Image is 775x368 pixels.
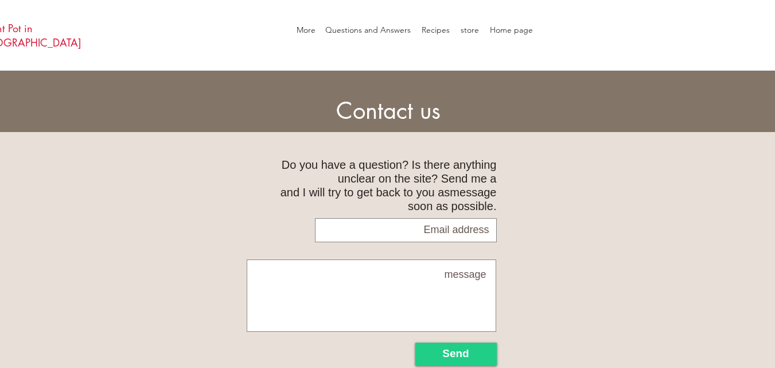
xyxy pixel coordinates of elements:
button: Send [415,343,497,366]
font: Questions and Answers [325,25,411,35]
font: More [297,25,316,35]
font: and I will try to get back to you as soon as possible. [281,186,497,212]
font: Send [442,347,469,359]
font: Recipes [422,25,450,35]
a: Recipes [416,21,455,38]
a: Questions and Answers [321,21,416,38]
font: store [461,25,479,35]
font: Home page [490,25,533,35]
a: Home page [485,21,539,38]
nav: site [240,21,539,38]
font: Do you have a question? Is there anything unclear on the site? Send me a message [282,158,497,199]
input: Email address [315,218,497,242]
a: store [455,21,485,38]
font: Contact us [336,96,441,126]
